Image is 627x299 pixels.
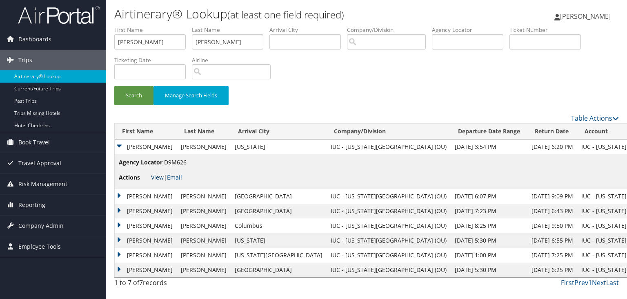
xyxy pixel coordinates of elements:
[115,233,177,248] td: [PERSON_NAME]
[115,218,177,233] td: [PERSON_NAME]
[192,56,277,64] label: Airline
[231,218,327,233] td: Columbus
[560,12,611,21] span: [PERSON_NAME]
[231,263,327,277] td: [GEOGRAPHIC_DATA]
[119,173,149,182] span: Actions
[177,248,231,263] td: [PERSON_NAME]
[167,173,182,181] a: Email
[18,29,51,49] span: Dashboards
[527,124,577,139] th: Return Date: activate to sort column ascending
[527,248,577,263] td: [DATE] 7:25 PM
[574,278,588,287] a: Prev
[18,50,32,70] span: Trips
[432,26,509,34] label: Agency Locator
[115,189,177,204] td: [PERSON_NAME]
[561,278,574,287] a: First
[177,124,231,139] th: Last Name: activate to sort column ascending
[269,26,347,34] label: Arrival City
[153,86,229,105] button: Manage Search Fields
[527,233,577,248] td: [DATE] 6:55 PM
[114,5,451,22] h1: Airtinerary® Lookup
[327,189,451,204] td: IUC - [US_STATE][GEOGRAPHIC_DATA] (OU)
[18,132,50,153] span: Book Travel
[451,189,527,204] td: [DATE] 6:07 PM
[151,173,164,181] a: View
[177,218,231,233] td: [PERSON_NAME]
[327,263,451,277] td: IUC - [US_STATE][GEOGRAPHIC_DATA] (OU)
[231,189,327,204] td: [GEOGRAPHIC_DATA]
[177,139,231,154] td: [PERSON_NAME]
[227,8,344,21] small: (at least one field required)
[231,204,327,218] td: [GEOGRAPHIC_DATA]
[177,204,231,218] td: [PERSON_NAME]
[451,233,527,248] td: [DATE] 5:30 PM
[177,263,231,277] td: [PERSON_NAME]
[18,174,67,194] span: Risk Management
[114,278,231,292] div: 1 to 7 of records
[115,248,177,263] td: [PERSON_NAME]
[18,153,61,173] span: Travel Approval
[571,114,619,123] a: Table Actions
[18,236,61,257] span: Employee Tools
[327,248,451,263] td: IUC - [US_STATE][GEOGRAPHIC_DATA] (OU)
[451,248,527,263] td: [DATE] 1:00 PM
[115,263,177,277] td: [PERSON_NAME]
[606,278,619,287] a: Last
[231,233,327,248] td: [US_STATE]
[451,218,527,233] td: [DATE] 8:25 PM
[327,233,451,248] td: IUC - [US_STATE][GEOGRAPHIC_DATA] (OU)
[592,278,606,287] a: Next
[18,195,45,215] span: Reporting
[18,216,64,236] span: Company Admin
[119,158,162,167] span: Agency Locator
[177,189,231,204] td: [PERSON_NAME]
[527,189,577,204] td: [DATE] 9:09 PM
[18,5,100,25] img: airportal-logo.png
[114,86,153,105] button: Search
[177,233,231,248] td: [PERSON_NAME]
[164,158,187,166] span: D9M626
[115,204,177,218] td: [PERSON_NAME]
[509,26,587,34] label: Ticket Number
[527,218,577,233] td: [DATE] 9:50 PM
[327,204,451,218] td: IUC - [US_STATE][GEOGRAPHIC_DATA] (OU)
[327,218,451,233] td: IUC - [US_STATE][GEOGRAPHIC_DATA] (OU)
[588,278,592,287] a: 1
[231,124,327,139] th: Arrival City: activate to sort column ascending
[451,204,527,218] td: [DATE] 7:23 PM
[527,139,577,154] td: [DATE] 6:20 PM
[451,139,527,154] td: [DATE] 3:54 PM
[114,56,192,64] label: Ticketing Date
[527,263,577,277] td: [DATE] 6:25 PM
[327,124,451,139] th: Company/Division
[115,124,177,139] th: First Name: activate to sort column ascending
[231,139,327,154] td: [US_STATE]
[527,204,577,218] td: [DATE] 6:43 PM
[115,139,177,154] td: [PERSON_NAME]
[327,139,451,154] td: IUC - [US_STATE][GEOGRAPHIC_DATA] (OU)
[139,278,143,287] span: 7
[554,4,619,29] a: [PERSON_NAME]
[451,263,527,277] td: [DATE] 5:30 PM
[192,26,269,34] label: Last Name
[451,124,527,139] th: Departure Date Range: activate to sort column ascending
[231,248,327,263] td: [US_STATE][GEOGRAPHIC_DATA]
[347,26,432,34] label: Company/Division
[151,173,182,181] span: |
[114,26,192,34] label: First Name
